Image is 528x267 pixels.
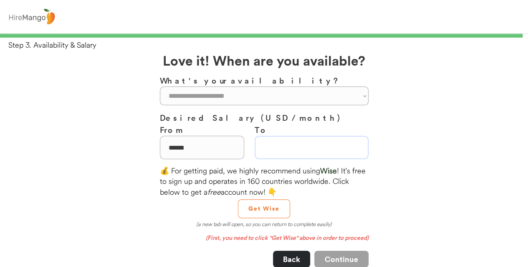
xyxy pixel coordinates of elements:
[6,7,57,27] img: logo%20-%20hiremango%20gray.png
[160,112,369,124] h3: Desired Salary (USD / month)
[206,234,369,242] em: (First, you need to click "Get Wise" above in order to proceed)
[196,221,332,227] em: (a new tab will open, so you can return to complete easily)
[163,50,365,70] h2: Love it! When are you available?
[160,74,369,86] h3: What's your availability?
[2,33,526,38] div: 99%
[8,40,528,50] div: Step 3. Availability & Salary
[238,199,290,218] button: Get Wise
[207,187,221,197] em: free
[255,124,369,136] h3: To
[160,124,244,136] h3: From
[320,166,337,175] font: Wise
[160,165,369,197] div: 💰 For getting paid, we highly recommend using ! It's free to sign up and operates in 160 countrie...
